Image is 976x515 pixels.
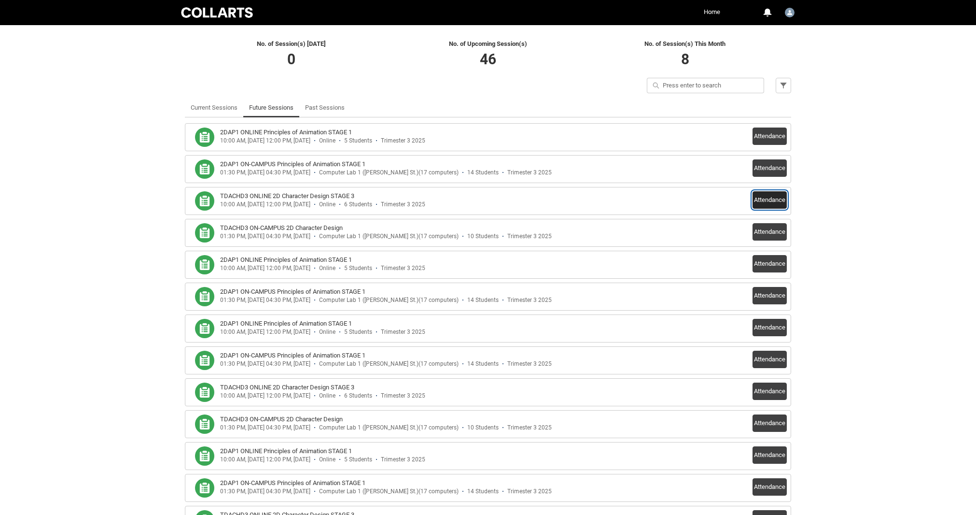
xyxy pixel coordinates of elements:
div: Online [319,456,335,463]
h3: 2DAP1 ONLINE Principles of Animation STAGE 1 [220,128,352,137]
h3: 2DAP1 ONLINE Principles of Animation STAGE 1 [220,255,352,265]
div: 10:00 AM, [DATE] 12:00 PM, [DATE] [220,137,310,144]
a: Past Sessions [305,98,345,117]
div: 01:30 PM, [DATE] 04:30 PM, [DATE] [220,424,310,431]
div: 10:00 AM, [DATE] 12:00 PM, [DATE] [220,265,310,272]
div: 10:00 AM, [DATE] 12:00 PM, [DATE] [220,456,310,463]
div: Computer Lab 1 ([PERSON_NAME] St.)(17 computers) [319,169,459,176]
div: 01:30 PM, [DATE] 04:30 PM, [DATE] [220,488,310,495]
div: Trimester 3 2025 [507,488,552,495]
button: Attendance [753,159,787,177]
div: Online [319,392,335,400]
div: Online [319,201,335,208]
div: 6 Students [344,201,372,208]
div: 01:30 PM, [DATE] 04:30 PM, [DATE] [220,360,310,368]
h3: 2DAP1 ON-CAMPUS Principles of Animation STAGE 1 [220,478,365,488]
div: 10:00 AM, [DATE] 12:00 PM, [DATE] [220,201,310,208]
div: Trimester 3 2025 [507,297,552,304]
div: Computer Lab 1 ([PERSON_NAME] St.)(17 computers) [319,297,459,304]
a: Home [701,5,723,19]
div: 14 Students [467,488,499,495]
span: 8 [681,51,689,68]
div: 5 Students [344,265,372,272]
a: Future Sessions [249,98,293,117]
h3: 2DAP1 ON-CAMPUS Principles of Animation STAGE 1 [220,287,365,297]
button: Attendance [753,255,787,272]
div: 10 Students [467,233,499,240]
div: 10:00 AM, [DATE] 12:00 PM, [DATE] [220,329,310,336]
div: Trimester 3 2025 [507,360,552,368]
div: Online [319,329,335,336]
h3: 2DAP1 ON-CAMPUS Principles of Animation STAGE 1 [220,351,365,360]
div: Trimester 3 2025 [507,233,552,240]
span: No. of Session(s) [DATE] [257,40,326,47]
span: 0 [287,51,295,68]
div: 5 Students [344,456,372,463]
button: Filter [776,78,791,93]
button: Attendance [753,383,787,400]
div: Online [319,137,335,144]
div: 01:30 PM, [DATE] 04:30 PM, [DATE] [220,233,310,240]
input: Press enter to search [647,78,764,93]
div: 14 Students [467,297,499,304]
div: 10 Students [467,424,499,431]
button: Attendance [753,319,787,336]
button: Attendance [753,351,787,368]
button: Attendance [753,478,787,496]
h3: TDACHD3 ON-CAMPUS 2D Character Design [220,415,343,424]
div: 6 Students [344,392,372,400]
div: 5 Students [344,329,372,336]
div: Trimester 3 2025 [381,265,425,272]
button: Attendance [753,223,787,241]
div: Trimester 3 2025 [507,169,552,176]
span: 46 [480,51,496,68]
h3: 2DAP1 ONLINE Principles of Animation STAGE 1 [220,446,352,456]
h3: TDACHD3 ONLINE 2D Character Design STAGE 3 [220,383,354,392]
h3: TDACHD3 ONLINE 2D Character Design STAGE 3 [220,191,354,201]
button: Attendance [753,446,787,464]
button: Attendance [753,191,787,209]
div: 14 Students [467,360,499,368]
div: Computer Lab 1 ([PERSON_NAME] St.)(17 computers) [319,424,459,431]
div: Trimester 3 2025 [381,201,425,208]
div: Trimester 3 2025 [381,392,425,400]
button: Attendance [753,415,787,432]
span: No. of Session(s) This Month [644,40,725,47]
div: Computer Lab 1 ([PERSON_NAME] St.)(17 computers) [319,360,459,368]
div: Trimester 3 2025 [381,329,425,336]
div: Computer Lab 1 ([PERSON_NAME] St.)(17 computers) [319,233,459,240]
div: 5 Students [344,137,372,144]
div: 01:30 PM, [DATE] 04:30 PM, [DATE] [220,297,310,304]
button: Attendance [753,287,787,304]
li: Current Sessions [185,98,243,117]
h3: 2DAP1 ON-CAMPUS Principles of Animation STAGE 1 [220,159,365,169]
div: Trimester 3 2025 [381,456,425,463]
div: 01:30 PM, [DATE] 04:30 PM, [DATE] [220,169,310,176]
h3: TDACHD3 ON-CAMPUS 2D Character Design [220,223,343,233]
button: Attendance [753,128,787,145]
div: Computer Lab 1 ([PERSON_NAME] St.)(17 computers) [319,488,459,495]
div: 14 Students [467,169,499,176]
li: Future Sessions [243,98,299,117]
div: Trimester 3 2025 [507,424,552,431]
div: Online [319,265,335,272]
span: No. of Upcoming Session(s) [449,40,527,47]
img: User16752042218789240631 [785,8,795,17]
button: User Profile User16752042218789240631 [782,4,797,19]
div: Trimester 3 2025 [381,137,425,144]
h3: 2DAP1 ONLINE Principles of Animation STAGE 1 [220,319,352,329]
li: Past Sessions [299,98,350,117]
a: Current Sessions [191,98,237,117]
div: 10:00 AM, [DATE] 12:00 PM, [DATE] [220,392,310,400]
